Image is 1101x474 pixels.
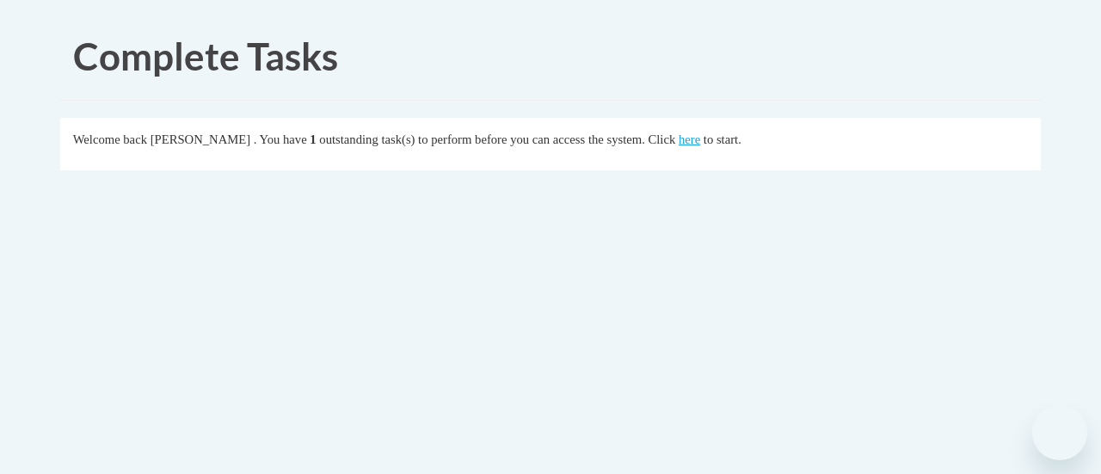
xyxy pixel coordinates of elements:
[73,34,338,78] span: Complete Tasks
[679,132,700,146] a: here
[254,132,307,146] span: . You have
[704,132,741,146] span: to start.
[151,132,250,146] span: [PERSON_NAME]
[319,132,675,146] span: outstanding task(s) to perform before you can access the system. Click
[73,132,147,146] span: Welcome back
[1032,405,1087,460] iframe: Button to launch messaging window
[310,132,316,146] span: 1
